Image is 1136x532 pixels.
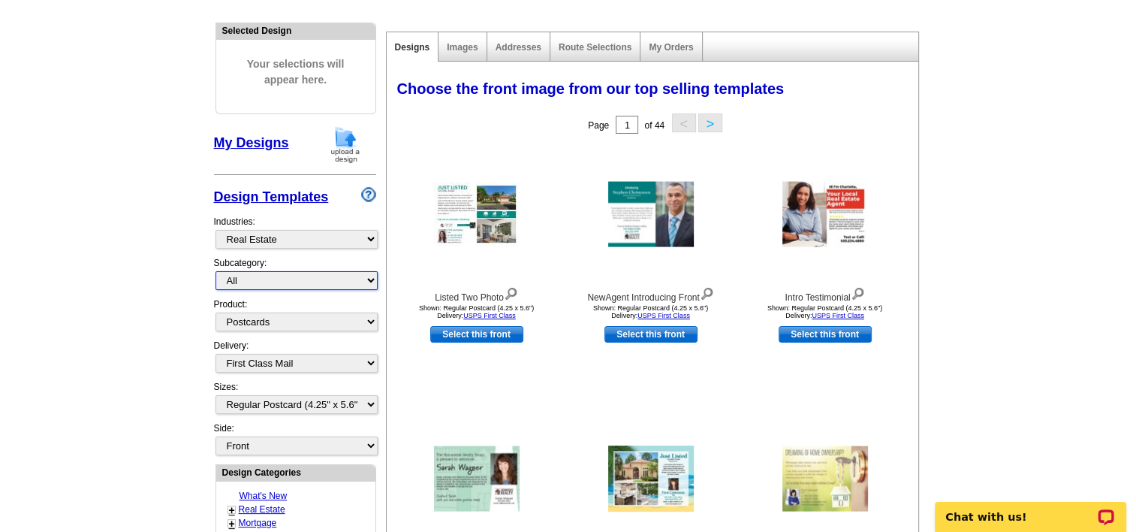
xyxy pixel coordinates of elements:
[463,312,516,319] a: USPS First Class
[214,298,376,339] div: Product:
[559,42,631,53] a: Route Selections
[229,518,235,530] a: +
[743,304,908,319] div: Shown: Regular Postcard (4.25 x 5.6") Delivery:
[397,80,785,97] span: Choose the front image from our top selling templates
[394,284,559,304] div: Listed Two Photo
[812,312,864,319] a: USPS First Class
[608,182,694,247] img: NewAgent Introducing Front
[216,465,375,479] div: Design Categories
[214,256,376,298] div: Subcategory:
[434,182,520,246] img: Listed Two Photo
[782,446,868,512] img: Dreams
[568,304,734,319] div: Shown: Regular Postcard (4.25 x 5.6") Delivery:
[504,284,518,301] img: view design details
[779,326,872,343] a: use this design
[239,518,277,528] a: Mortgage
[588,120,609,131] span: Page
[214,422,376,457] div: Side:
[608,446,694,512] img: Regional Listing Beach
[637,312,690,319] a: USPS First Class
[240,491,288,501] a: What's New
[672,113,696,132] button: <
[214,339,376,380] div: Delivery:
[214,135,289,150] a: My Designs
[394,304,559,319] div: Shown: Regular Postcard (4.25 x 5.6") Delivery:
[447,42,478,53] a: Images
[214,380,376,422] div: Sizes:
[395,42,430,53] a: Designs
[568,284,734,304] div: NewAgent Introducing Front
[743,284,908,304] div: Intro Testimonial
[216,23,375,38] div: Selected Design
[851,284,865,301] img: view design details
[698,113,722,132] button: >
[604,326,698,343] a: use this design
[229,504,235,516] a: +
[214,207,376,256] div: Industries:
[644,120,664,131] span: of 44
[496,42,541,53] a: Addresses
[700,284,714,301] img: view design details
[361,187,376,202] img: design-wizard-help-icon.png
[649,42,693,53] a: My Orders
[326,125,365,164] img: upload-design
[782,182,868,247] img: Intro Testimonial
[925,485,1136,532] iframe: LiveChat chat widget
[430,326,523,343] a: use this design
[228,41,364,103] span: Your selections will appear here.
[214,189,329,204] a: Design Templates
[434,446,520,512] img: NewAgent Neighborhood Friend
[239,504,285,515] a: Real Estate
